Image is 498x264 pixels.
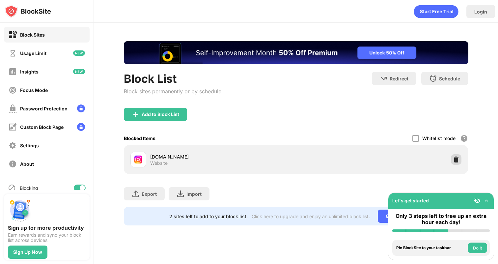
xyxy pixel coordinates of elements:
div: Login [474,9,487,15]
img: customize-block-page-off.svg [9,123,17,131]
div: Blocking [20,185,38,191]
img: new-icon.svg [73,50,85,56]
div: Redirect [390,76,408,81]
img: lock-menu.svg [77,104,85,112]
img: settings-off.svg [9,141,17,150]
img: about-off.svg [9,160,17,168]
div: Pin BlockSite to your taskbar [396,246,466,250]
div: Only 3 steps left to free up an extra hour each day! [392,213,490,225]
iframe: Banner [124,41,468,64]
img: omni-setup-toggle.svg [483,197,490,204]
img: block-on.svg [9,31,17,39]
div: Earn rewards and sync your block list across devices [8,232,86,243]
div: About [20,161,34,167]
div: Blocked Items [124,135,155,141]
div: 2 sites left to add to your block list. [169,214,248,219]
div: animation [414,5,458,18]
div: Click here to upgrade and enjoy an unlimited block list. [252,214,370,219]
div: Sign up for more productivity [8,224,86,231]
div: Import [186,191,202,197]
img: eye-not-visible.svg [474,197,481,204]
div: Block sites permanently or by schedule [124,88,221,95]
img: lock-menu.svg [77,123,85,131]
img: password-protection-off.svg [9,104,17,113]
div: Sign Up Now [13,249,42,255]
div: Insights [20,69,39,74]
div: Schedule [439,76,460,81]
div: Custom Block Page [20,124,64,130]
img: insights-off.svg [9,68,17,76]
div: Block Sites [20,32,45,38]
div: Go Unlimited [378,210,423,223]
img: blocking-icon.svg [8,184,16,192]
img: new-icon.svg [73,69,85,74]
div: Export [142,191,157,197]
div: [DOMAIN_NAME] [150,153,296,160]
div: Block List [124,72,221,85]
div: Focus Mode [20,87,48,93]
img: time-usage-off.svg [9,49,17,57]
div: Settings [20,143,39,148]
button: Do it [468,243,487,253]
img: favicons [134,156,142,163]
div: Password Protection [20,106,68,111]
div: Website [150,160,168,166]
div: Usage Limit [20,50,46,56]
div: Whitelist mode [422,135,456,141]
img: focus-off.svg [9,86,17,94]
div: Add to Block List [142,112,179,117]
div: Let's get started [392,198,429,203]
img: logo-blocksite.svg [5,5,51,18]
img: push-signup.svg [8,198,32,222]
